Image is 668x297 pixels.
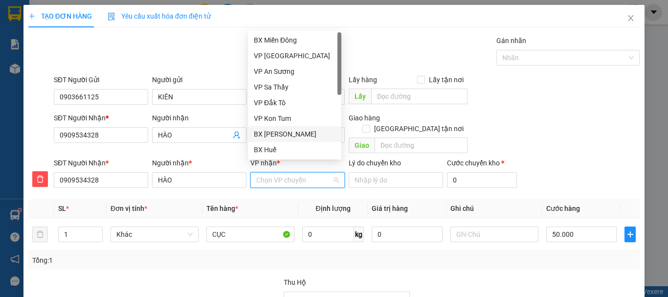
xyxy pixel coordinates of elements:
input: Dọc đường [371,89,468,104]
span: Cước hàng [546,205,580,212]
div: VP Đà Nẵng [248,48,341,64]
div: BX [PERSON_NAME] [254,129,335,139]
div: VP An Sương [248,64,341,79]
div: Tổng: 1 [32,255,259,266]
input: Dọc đường [375,137,468,153]
button: plus [624,227,636,242]
th: Ghi chú [446,199,542,218]
span: Lấy tận nơi [425,74,468,85]
div: BX Huế [248,142,341,158]
div: Người nhận [152,113,246,123]
span: Lấy hàng [349,76,377,84]
div: SĐT Người Nhận [54,158,148,168]
div: SĐT Người Nhận [54,113,148,123]
input: VD: Bàn, Ghế [206,227,294,242]
div: BX Phạm Văn Đồng [248,126,341,142]
div: 0971850979 [93,32,172,46]
span: close [627,14,635,22]
div: DIỆU NGUYỄN [93,20,172,32]
div: VP [GEOGRAPHIC_DATA] [254,50,335,61]
span: Yêu cầu xuất hóa đơn điện tử [108,12,211,20]
div: VP Sa Thầy [254,82,335,92]
span: Thu Hộ [284,278,306,286]
span: Tên hàng [206,205,238,212]
div: SĐT Người Gửi [54,74,148,85]
span: Gửi: [8,9,23,20]
span: Định lượng [315,205,350,212]
span: Lấy [349,89,371,104]
span: SL [58,205,66,212]
input: Ghi Chú [450,227,538,242]
span: CC : [92,66,106,76]
div: VP An Sương [254,66,335,77]
div: BX Huế [254,144,335,155]
div: Cước chuyển kho [447,158,517,168]
span: Nhận: [93,9,117,20]
input: Lý do chuyển kho [349,172,443,188]
div: Người gửi [152,74,246,85]
span: Giao hàng [349,114,380,122]
span: user-add [233,131,241,139]
div: 100.000 [92,63,173,77]
div: VP Sa Thầy [248,79,341,95]
span: Giá trị hàng [372,205,408,212]
div: Người nhận [152,158,246,168]
div: VP Đắk Tô [248,95,341,111]
span: Giao [349,137,375,153]
div: VP Kon Tum [254,113,335,124]
span: VP nhận [250,159,277,167]
span: plus [625,230,635,238]
div: TRINH [8,32,87,44]
div: VP Kon Tum [248,111,341,126]
span: TẠO ĐƠN HÀNG [28,12,92,20]
span: Đơn vị tính [111,205,147,212]
span: [GEOGRAPHIC_DATA] tận nơi [370,123,468,134]
img: icon [108,13,115,21]
button: delete [32,227,48,242]
input: Tên người nhận [152,172,246,188]
label: Lý do chuyển kho [349,159,401,167]
button: delete [32,171,48,187]
span: delete [33,175,47,183]
span: plus [28,13,35,20]
input: SĐT người nhận [54,172,148,188]
div: VP [PERSON_NAME] [8,8,87,32]
span: Khác [116,227,193,242]
label: Gán nhãn [496,37,526,45]
input: 0 [372,227,442,242]
div: VP Đắk Tô [93,8,172,20]
div: BX Miền Đông [254,35,335,46]
span: kg [354,227,364,242]
div: BX Miền Đông [248,32,341,48]
div: 0964333333 [8,44,87,57]
div: VP Đắk Tô [254,97,335,108]
button: Close [617,5,645,32]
